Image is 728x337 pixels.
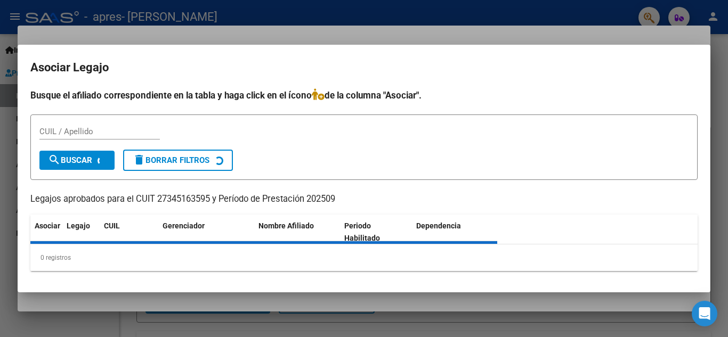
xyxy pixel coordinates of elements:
span: Asociar [35,221,60,230]
h2: Asociar Legajo [30,57,698,78]
datatable-header-cell: Nombre Afiliado [254,215,340,250]
button: Buscar [39,151,115,170]
span: CUIL [104,221,120,230]
datatable-header-cell: Dependencia [412,215,498,250]
div: 0 registros [30,244,698,271]
span: Borrar Filtros [133,155,209,165]
span: Dependencia [416,221,461,230]
p: Legajos aprobados para el CUIT 27345163595 y Período de Prestación 202509 [30,193,698,206]
mat-icon: search [48,153,61,166]
datatable-header-cell: CUIL [100,215,158,250]
datatable-header-cell: Legajo [62,215,100,250]
span: Buscar [48,155,92,165]
span: Gerenciador [163,221,205,230]
span: Periodo Habilitado [344,221,380,242]
datatable-header-cell: Gerenciador [158,215,254,250]
span: Legajo [67,221,90,230]
span: Nombre Afiliado [258,221,314,230]
mat-icon: delete [133,153,145,166]
datatable-header-cell: Asociar [30,215,62,250]
datatable-header-cell: Periodo Habilitado [340,215,412,250]
div: Open Intercom Messenger [692,301,717,326]
button: Borrar Filtros [123,150,233,171]
h4: Busque el afiliado correspondiente en la tabla y haga click en el ícono de la columna "Asociar". [30,88,698,102]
